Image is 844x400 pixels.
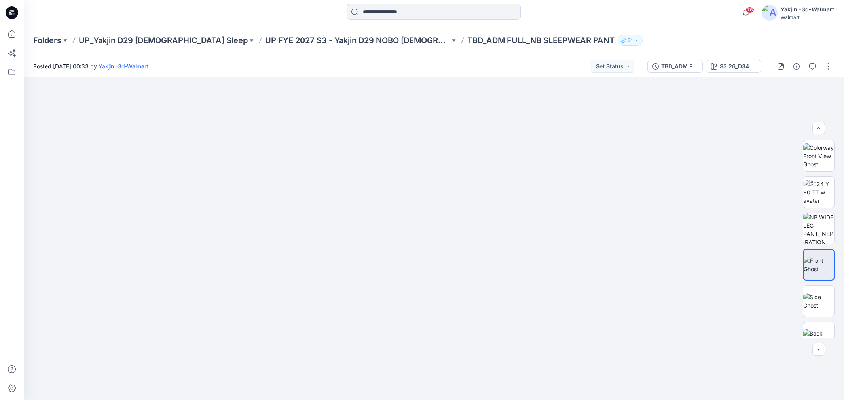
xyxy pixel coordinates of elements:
a: UP_Yakjin D29 [DEMOGRAPHIC_DATA] Sleep [79,35,248,46]
img: 2024 Y 90 TT w avatar [803,180,834,205]
img: Back Ghost [803,329,834,346]
div: Walmart [781,14,834,20]
img: NB WIDE LEG PANT_INSPIRATION (2) [803,213,834,244]
div: Yakjin -3d-Walmart [781,5,834,14]
a: Yakjin -3d-Walmart [99,63,148,70]
img: eyJhbGciOiJIUzI1NiIsImtpZCI6IjAiLCJzbHQiOiJzZXMiLCJ0eXAiOiJKV1QifQ.eyJkYXRhIjp7InR5cGUiOiJzdG9yYW... [366,62,503,400]
button: Details [790,60,803,73]
button: 31 [618,35,643,46]
img: Front Ghost [804,257,834,273]
a: UP FYE 2027 S3 - Yakjin D29 NOBO [DEMOGRAPHIC_DATA] Sleepwear [265,35,450,46]
span: Posted [DATE] 00:33 by [33,62,148,70]
img: avatar [762,5,778,21]
span: 76 [745,7,754,13]
button: TBD_ADM FULL_NB SLEEPWEAR PANT [647,60,703,73]
div: TBD_ADM FULL_NB SLEEPWEAR PANT [661,62,698,71]
p: TBD_ADM FULL_NB SLEEPWEAR PANT [467,35,615,46]
img: Colorway Front View Ghost [803,143,834,168]
a: Folders [33,35,61,46]
img: Side Ghost [803,293,834,309]
button: S3 26_D34_NB_ WALLPAPER FLORAL v4 rpt_CW9_PLATINUM SILVER HTR_WM [706,60,761,73]
div: S3 26_D34_NB_ WALLPAPER FLORAL v4 rpt_CW9_PLATINUM SILVER HTR_WM [720,62,756,71]
p: 31 [628,36,633,45]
